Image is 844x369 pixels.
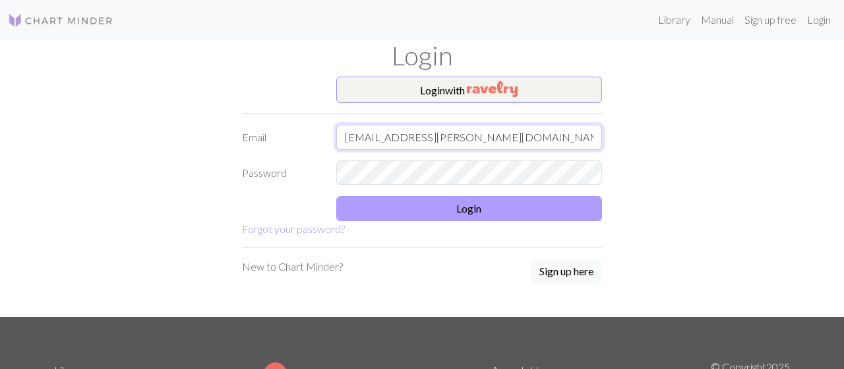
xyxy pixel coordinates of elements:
button: Sign up here [531,259,602,284]
a: Manual [696,7,739,33]
a: Library [653,7,696,33]
label: Password [234,160,328,185]
button: Login [336,196,603,221]
button: Loginwith [336,77,603,103]
p: New to Chart Minder? [242,259,343,275]
img: Ravelry [467,81,518,97]
img: Logo [8,13,113,28]
a: Sign up here [531,259,602,285]
a: Forgot your password? [242,222,345,235]
a: Sign up free [739,7,802,33]
a: Login [802,7,836,33]
label: Email [234,125,328,150]
h1: Login [46,40,798,71]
